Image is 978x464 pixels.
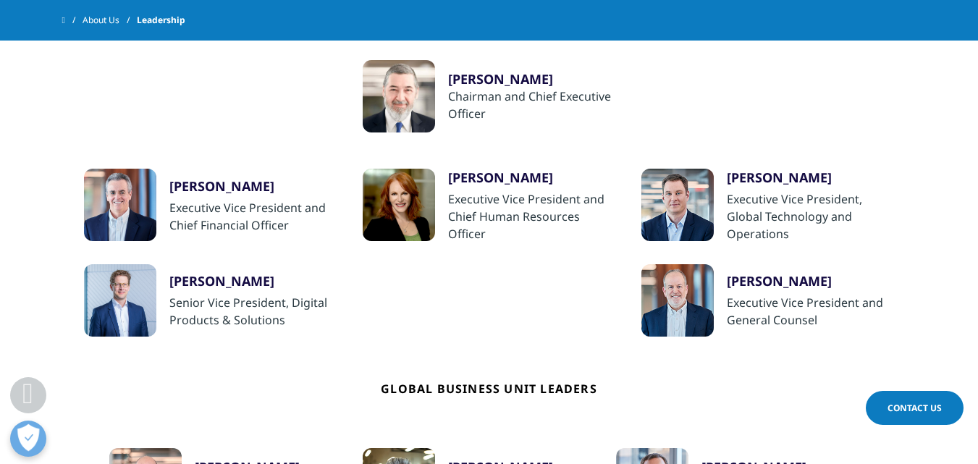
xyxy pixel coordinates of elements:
[727,272,895,290] div: [PERSON_NAME]
[381,337,597,448] h4: Global Business Unit Leaders
[169,294,337,329] div: Senior Vice President, Digital Products & Solutions
[83,7,137,33] a: About Us
[448,169,616,190] a: [PERSON_NAME]
[169,177,337,199] a: [PERSON_NAME]
[448,169,616,186] div: [PERSON_NAME]
[888,402,942,414] span: Contact Us
[727,294,895,329] div: Executive Vice President and General Counsel
[727,169,895,190] a: [PERSON_NAME]
[448,70,616,88] a: [PERSON_NAME]
[448,190,616,242] div: Executive Vice President and Chief Human Resources Officer
[169,272,337,294] a: [PERSON_NAME]
[727,190,895,242] div: Executive Vice President, Global Technology and Operations
[10,421,46,457] button: Open Preferences
[448,88,616,122] div: Chairman and Chief Executive Officer
[866,391,964,425] a: Contact Us
[727,272,895,294] a: [PERSON_NAME]
[727,169,895,186] div: [PERSON_NAME]
[169,199,337,234] div: Executive Vice President and Chief Financial Officer
[169,272,337,290] div: [PERSON_NAME]
[137,7,185,33] span: Leadership
[169,177,337,195] div: [PERSON_NAME]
